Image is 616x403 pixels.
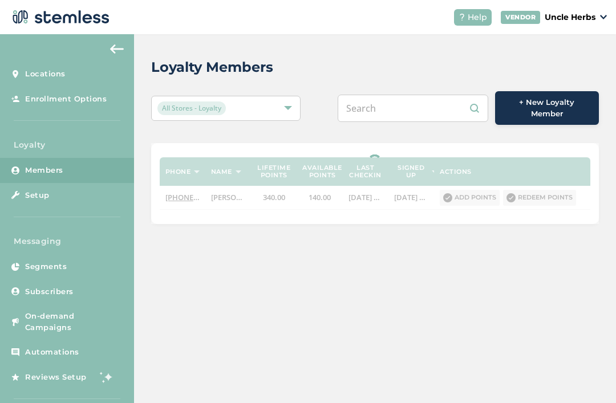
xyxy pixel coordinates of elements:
p: Uncle Herbs [545,11,595,23]
button: + New Loyalty Member [495,91,599,125]
h2: Loyalty Members [151,57,273,78]
img: icon_down-arrow-small-66adaf34.svg [600,15,607,19]
span: Members [25,165,63,176]
span: Help [468,11,487,23]
iframe: Chat Widget [559,348,616,403]
span: All Stores - Loyalty [157,101,226,115]
div: VENDOR [501,11,540,24]
img: logo-dark-0685b13c.svg [9,6,110,29]
span: On-demand Campaigns [25,311,123,333]
span: Reviews Setup [25,372,87,383]
span: Locations [25,68,66,80]
img: icon-arrow-back-accent-c549486e.svg [110,44,124,54]
span: Setup [25,190,50,201]
img: glitter-stars-b7820f95.gif [95,365,118,388]
span: Segments [25,261,67,272]
input: Search [338,95,488,122]
img: icon-help-white-03924b79.svg [459,14,465,21]
span: Automations [25,347,79,358]
span: + New Loyalty Member [504,97,590,119]
span: Subscribers [25,286,74,298]
span: Enrollment Options [25,93,107,105]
